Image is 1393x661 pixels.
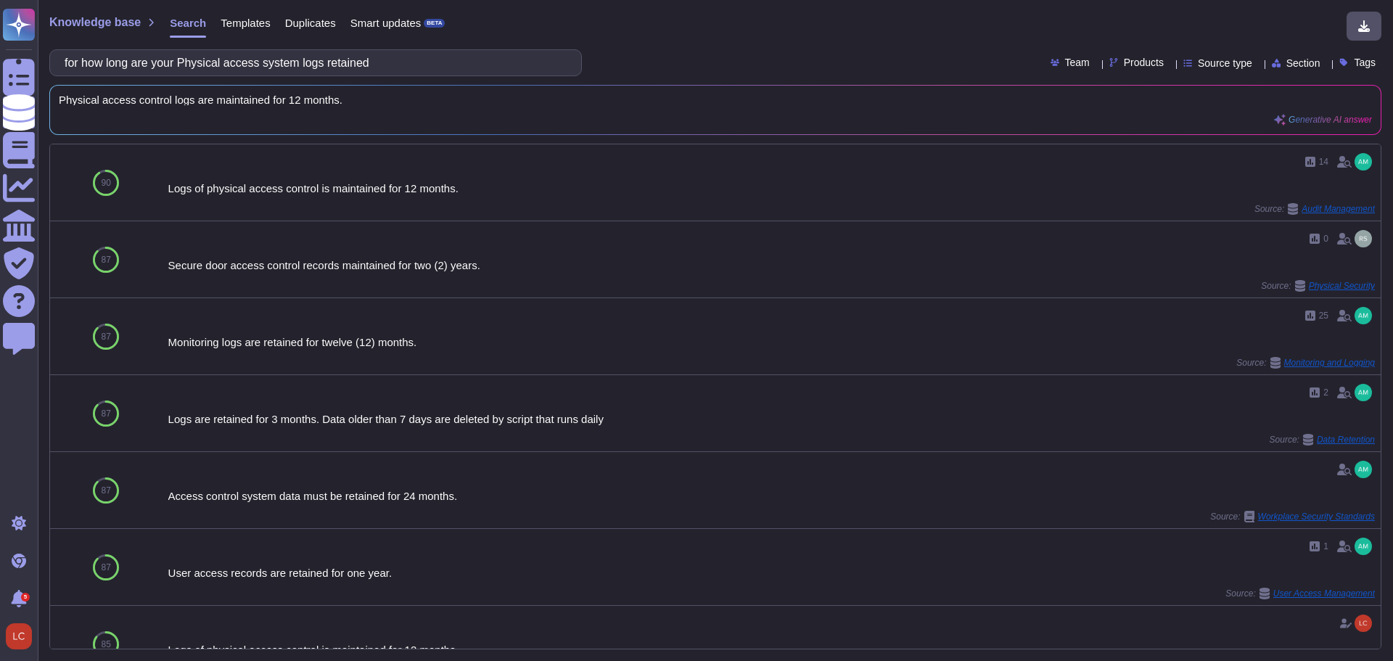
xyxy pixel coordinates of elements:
[1355,307,1372,324] img: user
[1273,589,1375,598] span: User Access Management
[49,17,141,28] span: Knowledge base
[102,178,111,187] span: 90
[168,567,1375,578] div: User access records are retained for one year.
[1354,57,1376,67] span: Tags
[350,17,422,28] span: Smart updates
[1065,57,1090,67] span: Team
[168,490,1375,501] div: Access control system data must be retained for 24 months.
[168,644,1375,655] div: Logs of physical access control is maintained for 12 months.
[1355,384,1372,401] img: user
[59,94,1372,105] span: Physical access control logs are maintained for 12 months.
[1355,615,1372,632] img: user
[1258,512,1375,521] span: Workplace Security Standards
[1210,511,1375,522] span: Source:
[221,17,270,28] span: Templates
[1319,157,1328,166] span: 14
[170,17,206,28] span: Search
[1355,461,1372,478] img: user
[1286,58,1320,68] span: Section
[1323,542,1328,551] span: 1
[168,337,1375,348] div: Monitoring logs are retained for twelve (12) months.
[1284,358,1375,367] span: Monitoring and Logging
[1355,538,1372,555] img: user
[102,332,111,341] span: 87
[1309,282,1375,290] span: Physical Security
[168,414,1375,424] div: Logs are retained for 3 months. Data older than 7 days are deleted by script that runs daily
[168,183,1375,194] div: Logs of physical access control is maintained for 12 months.
[102,486,111,495] span: 87
[1198,58,1252,68] span: Source type
[1323,234,1328,243] span: 0
[1355,153,1372,171] img: user
[102,409,111,418] span: 87
[1225,588,1375,599] span: Source:
[1355,230,1372,247] img: user
[1254,203,1375,215] span: Source:
[1124,57,1164,67] span: Products
[1319,311,1328,320] span: 25
[6,623,32,649] img: user
[285,17,336,28] span: Duplicates
[168,260,1375,271] div: Secure door access control records maintained for two (2) years.
[102,640,111,649] span: 85
[1302,205,1375,213] span: Audit Management
[1317,435,1375,444] span: Data Retention
[102,563,111,572] span: 87
[57,50,567,75] input: Search a question or template...
[1323,388,1328,397] span: 2
[1270,434,1375,446] span: Source:
[1261,280,1375,292] span: Source:
[3,620,42,652] button: user
[424,19,445,28] div: BETA
[102,255,111,264] span: 87
[1289,115,1372,124] span: Generative AI answer
[21,593,30,602] div: 5
[1236,357,1375,369] span: Source:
